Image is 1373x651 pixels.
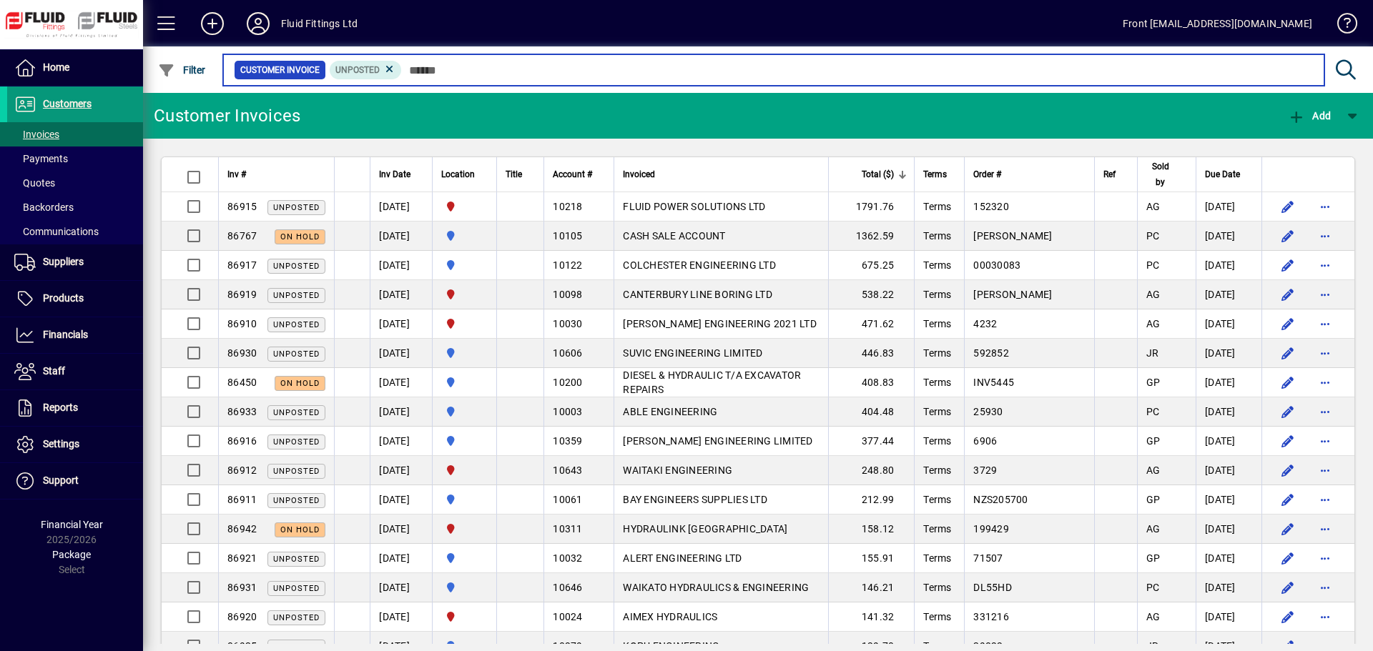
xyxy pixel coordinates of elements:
span: PC [1146,259,1160,271]
span: Terms [923,201,951,212]
span: AUCKLAND [441,433,488,449]
a: Knowledge Base [1327,3,1355,49]
span: INV5445 [973,377,1014,388]
button: Edit [1276,371,1299,394]
span: 10606 [553,347,582,359]
td: 404.48 [828,397,914,427]
button: More options [1314,312,1337,335]
button: Edit [1276,195,1299,218]
span: AUCKLAND [441,345,488,361]
td: [DATE] [1196,544,1261,573]
span: Unposted [273,408,320,417]
span: Terms [923,347,951,359]
span: 86912 [227,464,257,476]
td: 408.83 [828,368,914,397]
span: Terms [923,523,951,535]
div: Ref [1103,167,1128,182]
span: 592852 [973,347,1009,359]
a: Home [7,50,143,86]
span: 86917 [227,259,257,271]
span: Communications [14,226,99,237]
span: Financials [43,329,88,340]
span: 152320 [973,201,1009,212]
button: More options [1314,283,1337,306]
td: [DATE] [370,280,432,309]
span: Unposted [273,467,320,476]
td: [DATE] [370,602,432,632]
div: Front [EMAIL_ADDRESS][DOMAIN_NAME] [1123,12,1312,35]
span: Total ($) [862,167,894,182]
span: Home [43,61,69,73]
a: Reports [7,390,143,426]
span: 86933 [227,406,257,417]
td: 538.22 [828,280,914,309]
span: Financial Year [41,519,103,530]
span: Payments [14,153,68,164]
span: AG [1146,523,1161,535]
td: [DATE] [370,339,432,368]
span: PC [1146,230,1160,242]
span: AUCKLAND [441,404,488,419]
span: Terms [923,611,951,622]
span: On hold [280,379,320,388]
span: Backorders [14,202,74,213]
span: DL55HD [973,582,1012,593]
span: PC [1146,582,1160,593]
span: AUCKLAND [441,374,488,390]
span: Filter [158,64,206,76]
td: [DATE] [1196,280,1261,309]
span: 71507 [973,552,1003,564]
span: 10030 [553,318,582,329]
span: Terms [923,167,947,182]
span: Terms [923,552,951,564]
td: 471.62 [828,309,914,339]
span: Order # [973,167,1001,182]
button: Edit [1276,283,1299,306]
span: 86910 [227,318,257,329]
a: Communications [7,219,143,244]
button: Edit [1276,342,1299,364]
span: AUCKLAND [441,257,488,273]
div: Order # [973,167,1086,182]
button: Edit [1276,517,1299,540]
button: Edit [1276,429,1299,452]
span: HYDRAULINK [GEOGRAPHIC_DATA] [623,523,787,535]
span: 199429 [973,523,1009,535]
span: Sold by [1146,159,1174,190]
span: 10200 [553,377,582,388]
span: Unposted [273,320,320,329]
td: [DATE] [1196,427,1261,456]
span: Unposted [273,584,320,593]
button: Edit [1276,547,1299,570]
span: 86920 [227,611,257,622]
button: Filter [154,57,210,83]
span: AIMEX HYDRAULICS [623,611,717,622]
span: Staff [43,365,65,377]
a: Suppliers [7,244,143,280]
span: DIESEL & HYDRAULIC T/A EXCAVATOR REPAIRS [623,369,801,395]
span: 86919 [227,289,257,300]
span: ALERT ENGINEERING LTD [623,552,742,564]
td: [DATE] [370,485,432,515]
span: Package [52,549,91,560]
td: 158.12 [828,515,914,544]
a: Staff [7,354,143,389]
span: [PERSON_NAME] [973,230,1052,242]
div: Location [441,167,488,182]
td: [DATE] [1196,339,1261,368]
button: More options [1314,342,1337,364]
td: [DATE] [1196,397,1261,427]
td: [DATE] [1196,251,1261,280]
span: FLUID FITTINGS CHRISTCHURCH [441,316,488,332]
span: Products [43,292,84,304]
span: Unposted [335,65,380,75]
span: WAIKATO HYDRAULICS & ENGINEERING [623,582,809,593]
a: Financials [7,317,143,353]
span: AG [1146,318,1161,329]
span: Unposted [273,349,320,359]
button: More options [1314,195,1337,218]
span: 86931 [227,582,257,593]
span: CASH SALE ACCOUNT [623,230,725,242]
span: Ref [1103,167,1116,182]
button: More options [1314,605,1337,628]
